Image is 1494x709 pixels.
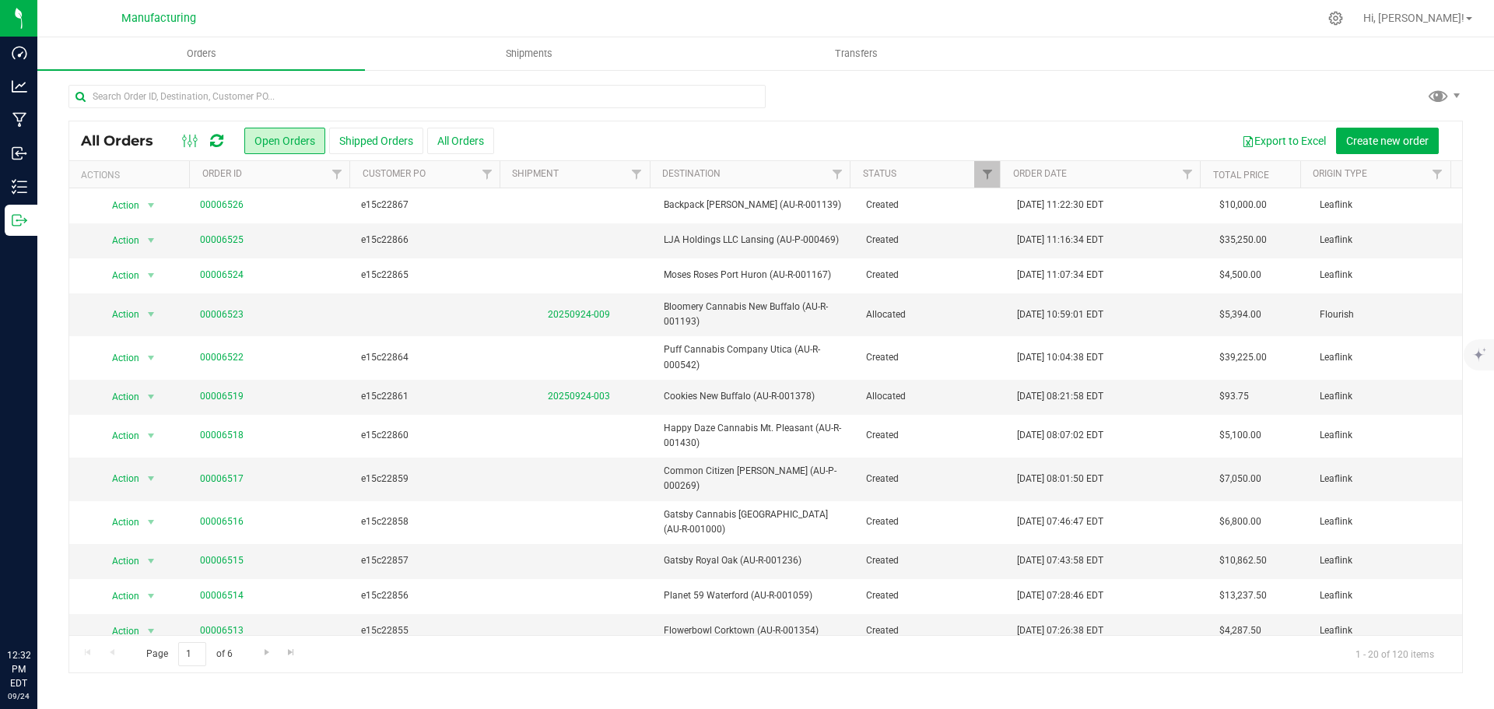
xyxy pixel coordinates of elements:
[1017,428,1103,443] span: [DATE] 08:07:02 EDT
[866,472,999,486] span: Created
[99,304,141,325] span: Action
[7,690,30,702] p: 09/24
[37,37,365,70] a: Orders
[1017,623,1103,638] span: [DATE] 07:26:38 EDT
[200,588,244,603] a: 00006514
[244,128,325,154] button: Open Orders
[1346,135,1429,147] span: Create new order
[1219,268,1261,283] span: $4,500.00
[1232,128,1336,154] button: Export to Excel
[200,350,244,365] a: 00006522
[99,468,141,490] span: Action
[1219,553,1267,568] span: $10,862.50
[866,553,999,568] span: Created
[99,386,141,408] span: Action
[12,146,27,161] inline-svg: Inbound
[664,342,847,372] span: Puff Cannabis Company Utica (AU-R-000542)
[548,391,610,402] a: 20250924-003
[178,642,206,666] input: 1
[81,132,169,149] span: All Orders
[99,265,141,286] span: Action
[200,553,244,568] a: 00006515
[1320,198,1453,212] span: Leaflink
[200,268,244,283] a: 00006524
[361,514,494,529] span: e15c22858
[974,161,1000,188] a: Filter
[485,47,573,61] span: Shipments
[664,507,847,537] span: Gatsby Cannabis [GEOGRAPHIC_DATA] (AU-R-001000)
[324,161,349,188] a: Filter
[200,472,244,486] a: 00006517
[142,304,161,325] span: select
[1320,389,1453,404] span: Leaflink
[166,47,237,61] span: Orders
[142,550,161,572] span: select
[863,168,896,179] a: Status
[1017,198,1103,212] span: [DATE] 11:22:30 EDT
[12,112,27,128] inline-svg: Manufacturing
[1017,233,1103,247] span: [DATE] 11:16:34 EDT
[1313,168,1367,179] a: Origin Type
[1213,170,1269,181] a: Total Price
[1320,350,1453,365] span: Leaflink
[866,514,999,529] span: Created
[693,37,1020,70] a: Transfers
[361,623,494,638] span: e15c22855
[7,648,30,690] p: 12:32 PM EDT
[142,386,161,408] span: select
[142,265,161,286] span: select
[1017,389,1103,404] span: [DATE] 08:21:58 EDT
[664,588,847,603] span: Planet 59 Waterford (AU-R-001059)
[200,428,244,443] a: 00006518
[664,421,847,451] span: Happy Daze Cannabis Mt. Pleasant (AU-R-001430)
[662,168,721,179] a: Destination
[1017,553,1103,568] span: [DATE] 07:43:58 EDT
[866,268,999,283] span: Created
[866,588,999,603] span: Created
[664,553,847,568] span: Gatsby Royal Oak (AU-R-001236)
[99,195,141,216] span: Action
[1017,514,1103,529] span: [DATE] 07:46:47 EDT
[1219,623,1261,638] span: $4,287.50
[1320,623,1453,638] span: Leaflink
[866,198,999,212] span: Created
[866,233,999,247] span: Created
[1174,161,1200,188] a: Filter
[200,198,244,212] a: 00006526
[361,268,494,283] span: e15c22865
[133,642,245,666] span: Page of 6
[866,350,999,365] span: Created
[866,389,999,404] span: Allocated
[1017,268,1103,283] span: [DATE] 11:07:34 EDT
[664,233,847,247] span: LJA Holdings LLC Lansing (AU-P-000469)
[1219,233,1267,247] span: $35,250.00
[12,212,27,228] inline-svg: Outbound
[361,472,494,486] span: e15c22859
[99,511,141,533] span: Action
[361,233,494,247] span: e15c22866
[142,585,161,607] span: select
[361,588,494,603] span: e15c22856
[1013,168,1067,179] a: Order Date
[361,389,494,404] span: e15c22861
[365,37,693,70] a: Shipments
[1219,389,1249,404] span: $93.75
[664,389,847,404] span: Cookies New Buffalo (AU-R-001378)
[16,584,62,631] iframe: Resource center
[361,350,494,365] span: e15c22864
[12,79,27,94] inline-svg: Analytics
[1326,11,1345,26] div: Manage settings
[1363,12,1464,24] span: Hi, [PERSON_NAME]!
[1320,307,1453,322] span: Flourish
[361,428,494,443] span: e15c22860
[427,128,494,154] button: All Orders
[664,464,847,493] span: Common Citizen [PERSON_NAME] (AU-P-000269)
[1219,588,1267,603] span: $13,237.50
[99,620,141,642] span: Action
[1017,472,1103,486] span: [DATE] 08:01:50 EDT
[624,161,650,188] a: Filter
[664,198,847,212] span: Backpack [PERSON_NAME] (AU-R-001139)
[142,620,161,642] span: select
[361,553,494,568] span: e15c22857
[12,179,27,195] inline-svg: Inventory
